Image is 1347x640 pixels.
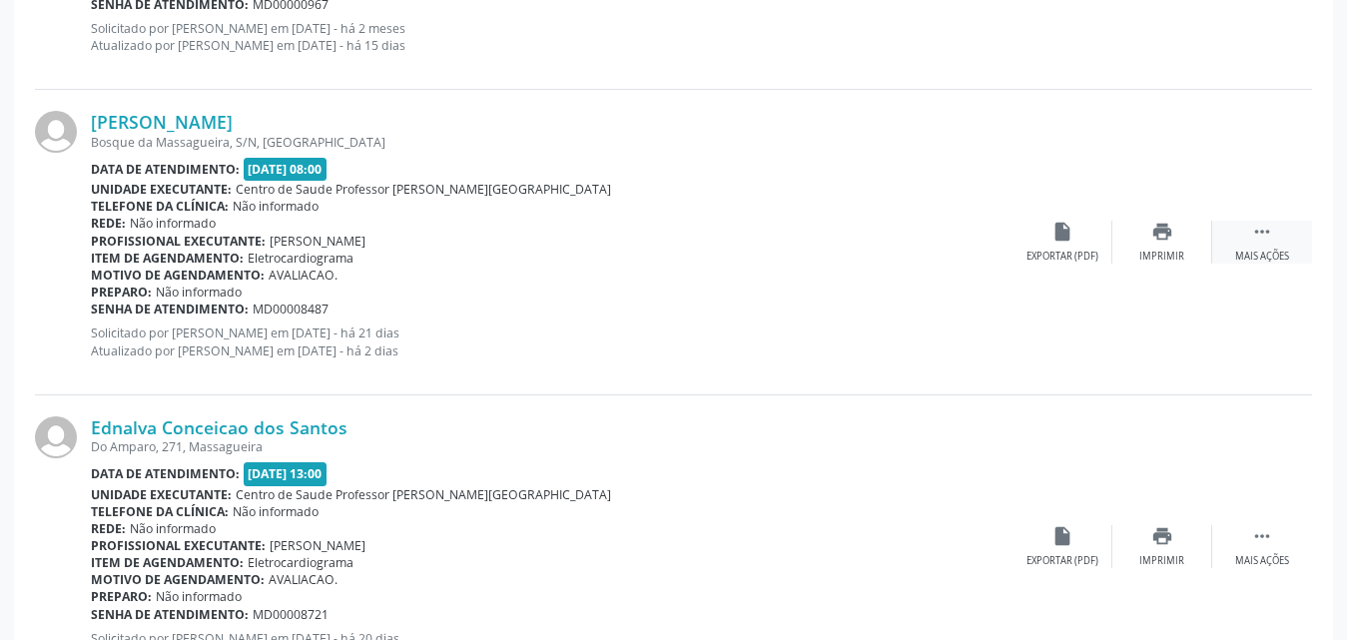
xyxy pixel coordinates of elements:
[248,250,353,267] span: Eletrocardiograma
[156,284,242,301] span: Não informado
[236,486,611,503] span: Centro de Saude Professor [PERSON_NAME][GEOGRAPHIC_DATA]
[244,158,328,181] span: [DATE] 08:00
[91,161,240,178] b: Data de atendimento:
[91,606,249,623] b: Senha de atendimento:
[91,465,240,482] b: Data de atendimento:
[91,111,233,133] a: [PERSON_NAME]
[233,198,319,215] span: Não informado
[269,571,337,588] span: AVALIACAO.
[269,267,337,284] span: AVALIACAO.
[91,198,229,215] b: Telefone da clínica:
[91,486,232,503] b: Unidade executante:
[91,20,1012,54] p: Solicitado por [PERSON_NAME] em [DATE] - há 2 meses Atualizado por [PERSON_NAME] em [DATE] - há 1...
[91,416,347,438] a: Ednalva Conceicao dos Santos
[270,537,365,554] span: [PERSON_NAME]
[35,111,77,153] img: img
[130,520,216,537] span: Não informado
[91,233,266,250] b: Profissional executante:
[91,537,266,554] b: Profissional executante:
[1051,525,1073,547] i: insert_drive_file
[1235,554,1289,568] div: Mais ações
[91,438,1012,455] div: Do Amparo, 271, Massagueira
[91,301,249,318] b: Senha de atendimento:
[91,134,1012,151] div: Bosque da Massagueira, S/N, [GEOGRAPHIC_DATA]
[253,301,329,318] span: MD00008487
[91,520,126,537] b: Rede:
[91,181,232,198] b: Unidade executante:
[35,416,77,458] img: img
[244,462,328,485] span: [DATE] 13:00
[1251,221,1273,243] i: 
[91,267,265,284] b: Motivo de agendamento:
[1151,525,1173,547] i: print
[253,606,329,623] span: MD00008721
[91,284,152,301] b: Preparo:
[91,324,1012,358] p: Solicitado por [PERSON_NAME] em [DATE] - há 21 dias Atualizado por [PERSON_NAME] em [DATE] - há 2...
[91,588,152,605] b: Preparo:
[270,233,365,250] span: [PERSON_NAME]
[1051,221,1073,243] i: insert_drive_file
[91,554,244,571] b: Item de agendamento:
[248,554,353,571] span: Eletrocardiograma
[1151,221,1173,243] i: print
[91,250,244,267] b: Item de agendamento:
[1026,250,1098,264] div: Exportar (PDF)
[91,215,126,232] b: Rede:
[1139,250,1184,264] div: Imprimir
[1139,554,1184,568] div: Imprimir
[156,588,242,605] span: Não informado
[91,571,265,588] b: Motivo de agendamento:
[233,503,319,520] span: Não informado
[1026,554,1098,568] div: Exportar (PDF)
[236,181,611,198] span: Centro de Saude Professor [PERSON_NAME][GEOGRAPHIC_DATA]
[1235,250,1289,264] div: Mais ações
[130,215,216,232] span: Não informado
[1251,525,1273,547] i: 
[91,503,229,520] b: Telefone da clínica:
